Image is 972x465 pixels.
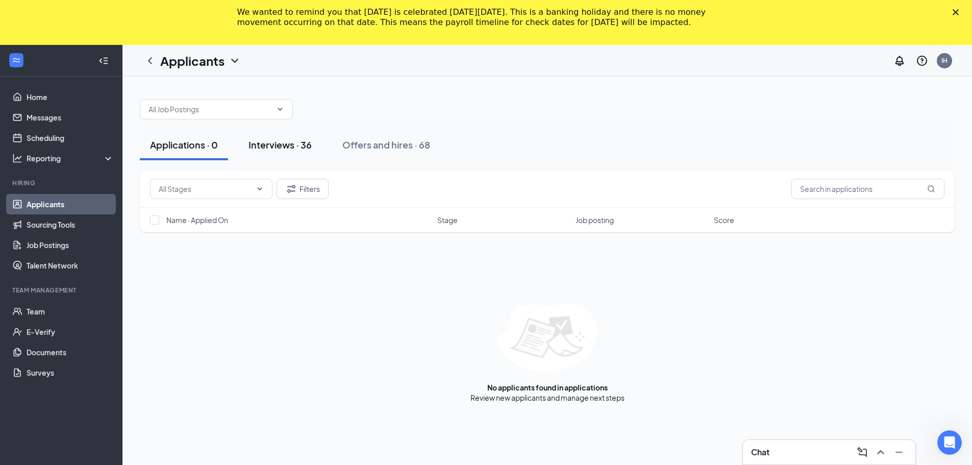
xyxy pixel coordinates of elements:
[927,185,935,193] svg: MagnifyingGlass
[27,107,114,128] a: Messages
[751,447,769,458] h3: Chat
[159,183,252,194] input: All Stages
[166,215,228,225] span: Name · Applied On
[12,153,22,163] svg: Analysis
[856,446,868,458] svg: ComposeMessage
[714,215,734,225] span: Score
[791,179,944,199] input: Search in applications
[150,138,218,151] div: Applications · 0
[11,55,21,65] svg: WorkstreamLogo
[148,104,272,115] input: All Job Postings
[497,304,597,372] img: empty-state
[277,179,329,199] button: Filter Filters
[437,215,458,225] span: Stage
[916,55,928,67] svg: QuestionInfo
[98,56,109,66] svg: Collapse
[276,105,284,113] svg: ChevronDown
[873,444,889,460] button: ChevronUp
[160,52,225,69] h1: Applicants
[248,138,312,151] div: Interviews · 36
[27,214,114,235] a: Sourcing Tools
[27,87,114,107] a: Home
[229,55,241,67] svg: ChevronDown
[893,55,906,67] svg: Notifications
[12,179,112,187] div: Hiring
[891,444,907,460] button: Minimize
[487,382,608,393] div: No applicants found in applications
[256,185,264,193] svg: ChevronDown
[285,183,297,195] svg: Filter
[342,138,430,151] div: Offers and hires · 68
[941,56,948,65] div: IH
[12,286,112,295] div: Team Management
[937,430,962,455] iframe: Intercom live chat
[27,255,114,276] a: Talent Network
[237,7,719,28] div: We wanted to remind you that [DATE] is celebrated [DATE][DATE]. This is a banking holiday and the...
[144,55,156,67] svg: ChevronLeft
[854,444,870,460] button: ComposeMessage
[27,342,114,362] a: Documents
[953,9,963,15] div: Close
[875,446,887,458] svg: ChevronUp
[27,128,114,148] a: Scheduling
[27,322,114,342] a: E-Verify
[27,362,114,383] a: Surveys
[27,235,114,255] a: Job Postings
[576,215,614,225] span: Job posting
[27,194,114,214] a: Applicants
[27,301,114,322] a: Team
[893,446,905,458] svg: Minimize
[470,393,625,403] div: Review new applicants and manage next steps
[27,153,114,163] div: Reporting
